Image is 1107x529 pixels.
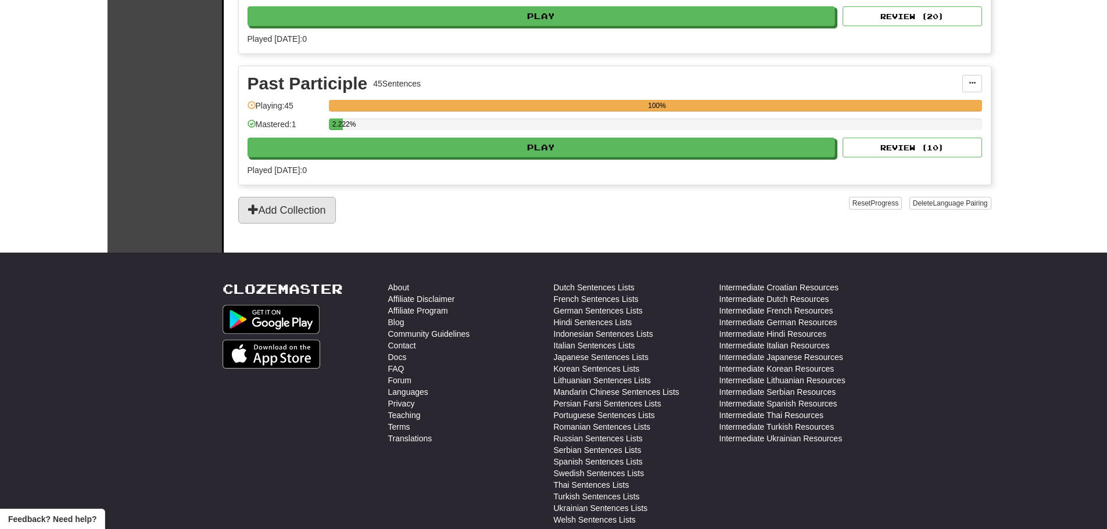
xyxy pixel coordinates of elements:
[554,479,629,491] a: Thai Sentences Lists
[554,386,679,398] a: Mandarin Chinese Sentences Lists
[388,282,410,293] a: About
[248,6,836,26] button: Play
[719,282,839,293] a: Intermediate Croatian Resources
[248,100,323,119] div: Playing: 45
[554,514,636,526] a: Welsh Sentences Lists
[388,340,416,351] a: Contact
[719,433,843,444] a: Intermediate Ukrainian Resources
[554,363,640,375] a: Korean Sentences Lists
[554,433,643,444] a: Russian Sentences Lists
[554,293,639,305] a: French Sentences Lists
[719,409,824,421] a: Intermediate Thai Resources
[373,78,421,89] div: 45 Sentences
[8,513,96,525] span: Open feedback widget
[554,282,635,293] a: Dutch Sentences Lists
[554,328,653,340] a: Indonesian Sentences Lists
[388,351,407,363] a: Docs
[554,502,648,514] a: Ukrainian Sentences Lists
[719,421,834,433] a: Intermediate Turkish Resources
[388,409,421,421] a: Teaching
[933,199,987,207] span: Language Pairing
[388,363,404,375] a: FAQ
[719,328,826,340] a: Intermediate Hindi Resources
[554,444,642,456] a: Serbian Sentences Lists
[554,456,643,467] a: Spanish Sentences Lists
[554,316,632,328] a: Hindi Sentences Lists
[248,118,323,138] div: Mastered: 1
[248,75,368,92] div: Past Participle
[554,467,644,479] a: Swedish Sentences Lists
[719,351,843,363] a: Intermediate Japanese Resources
[388,316,404,328] a: Blog
[332,100,982,111] div: 100%
[719,398,837,409] a: Intermediate Spanish Resources
[719,316,837,328] a: Intermediate German Resources
[238,197,336,224] button: Add Collection
[388,433,432,444] a: Translations
[554,398,661,409] a: Persian Farsi Sentences Lists
[554,491,640,502] a: Turkish Sentences Lists
[332,118,343,130] div: 2.222%
[554,375,651,386] a: Lithuanian Sentences Lists
[388,386,428,398] a: Languages
[719,375,846,386] a: Intermediate Lithuanian Resources
[719,293,829,305] a: Intermediate Dutch Resources
[554,351,649,363] a: Japanese Sentences Lists
[909,197,991,210] button: DeleteLanguage Pairing
[248,138,836,157] button: Play
[719,305,833,316] a: Intermediate French Resources
[223,305,320,334] img: Get it on Google Play
[248,34,307,44] span: Played [DATE]: 0
[388,398,415,409] a: Privacy
[719,340,830,351] a: Intermediate Italian Resources
[554,409,655,421] a: Portuguese Sentences Lists
[843,6,982,26] button: Review (20)
[223,340,321,369] img: Get it on App Store
[843,138,982,157] button: Review (10)
[388,305,448,316] a: Affiliate Program
[870,199,898,207] span: Progress
[554,421,651,433] a: Romanian Sentences Lists
[719,386,836,398] a: Intermediate Serbian Resources
[554,340,635,351] a: Italian Sentences Lists
[388,375,411,386] a: Forum
[849,197,902,210] button: ResetProgress
[248,165,307,175] span: Played [DATE]: 0
[388,293,455,305] a: Affiliate Disclaimer
[719,363,834,375] a: Intermediate Korean Resources
[223,282,343,296] a: Clozemaster
[388,421,410,433] a: Terms
[388,328,470,340] a: Community Guidelines
[554,305,643,316] a: German Sentences Lists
